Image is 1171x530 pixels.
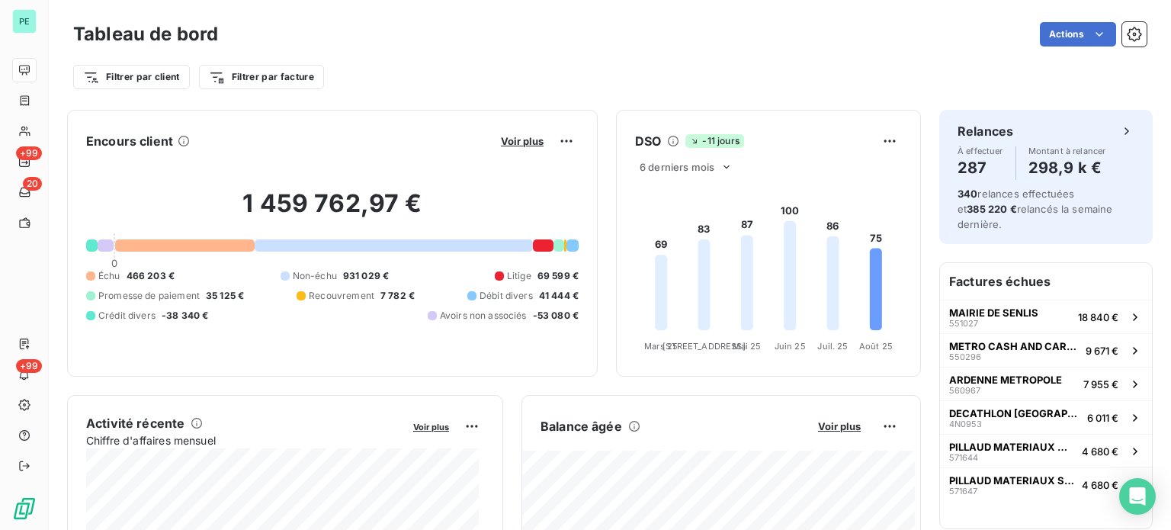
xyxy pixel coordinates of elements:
span: 20 [23,177,42,191]
span: 35 125 € [206,289,244,303]
span: PILLAUD MATERIAUX SAS [949,474,1076,487]
span: 571647 [949,487,977,496]
span: -11 jours [685,134,743,148]
h6: Encours client [86,132,173,150]
tspan: [STREET_ADDRESS] [662,341,745,352]
span: 18 840 € [1078,311,1118,323]
span: 6 011 € [1087,412,1118,424]
span: 550296 [949,352,981,361]
tspan: Août 25 [859,341,893,352]
span: DECATHLON [GEOGRAPHIC_DATA] [949,407,1081,419]
span: Promesse de paiement [98,289,200,303]
span: 466 203 € [127,269,175,283]
span: 69 599 € [537,269,579,283]
span: 4 680 € [1082,445,1118,458]
span: 7 782 € [380,289,415,303]
span: +99 [16,359,42,373]
tspan: Mai 25 [733,341,761,352]
span: Avoirs non associés [440,309,527,323]
span: Voir plus [501,135,544,147]
span: Montant à relancer [1028,146,1106,156]
div: PE [12,9,37,34]
span: ARDENNE METROPOLE [949,374,1062,386]
div: Open Intercom Messenger [1119,478,1156,515]
span: MAIRIE DE SENLIS [949,307,1038,319]
h6: Relances [958,122,1013,140]
span: METRO CASH AND CARRY FRANCE [949,340,1080,352]
button: Actions [1040,22,1116,47]
button: Voir plus [496,134,548,148]
button: PILLAUD MATERIAUX SAS5716474 680 € [940,467,1152,501]
span: Voir plus [818,420,861,432]
span: 560967 [949,386,980,395]
span: 4 680 € [1082,479,1118,491]
button: ARDENNE METROPOLE5609677 955 € [940,367,1152,400]
h6: DSO [635,132,661,150]
span: -53 080 € [533,309,579,323]
img: Logo LeanPay [12,496,37,521]
h4: 287 [958,156,1003,180]
button: MAIRIE DE SENLIS55102718 840 € [940,300,1152,333]
span: Non-échu [293,269,337,283]
span: 340 [958,188,977,200]
span: 385 220 € [967,203,1016,215]
span: Litige [507,269,531,283]
button: Voir plus [813,419,865,433]
span: 4N0953 [949,419,982,429]
tspan: Mars 25 [644,341,678,352]
h6: Factures échues [940,263,1152,300]
a: 20 [12,180,36,204]
button: METRO CASH AND CARRY FRANCE5502969 671 € [940,333,1152,367]
h4: 298,9 k € [1028,156,1106,180]
span: 571644 [949,453,978,462]
span: 6 derniers mois [640,161,714,173]
button: DECATHLON [GEOGRAPHIC_DATA]4N09536 011 € [940,400,1152,434]
span: -38 340 € [162,309,208,323]
button: Voir plus [409,419,454,433]
span: PILLAUD MATERIAUX MEAUX [949,441,1076,453]
span: 931 029 € [343,269,389,283]
span: Échu [98,269,120,283]
h2: 1 459 762,97 € [86,188,579,234]
a: +99 [12,149,36,174]
span: 41 444 € [539,289,579,303]
span: 7 955 € [1083,378,1118,390]
span: Débit divers [480,289,533,303]
button: Filtrer par client [73,65,190,89]
h6: Balance âgée [541,417,622,435]
span: 9 671 € [1086,345,1118,357]
span: Recouvrement [309,289,374,303]
span: Crédit divers [98,309,156,323]
button: PILLAUD MATERIAUX MEAUX5716444 680 € [940,434,1152,467]
h6: Activité récente [86,414,184,432]
span: 551027 [949,319,978,328]
span: relances effectuées et relancés la semaine dernière. [958,188,1113,230]
span: +99 [16,146,42,160]
span: Voir plus [413,422,449,432]
h3: Tableau de bord [73,21,218,48]
tspan: Juin 25 [775,341,806,352]
tspan: Juil. 25 [817,341,848,352]
span: Chiffre d'affaires mensuel [86,432,403,448]
button: Filtrer par facture [199,65,324,89]
span: 0 [111,257,117,269]
span: À effectuer [958,146,1003,156]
